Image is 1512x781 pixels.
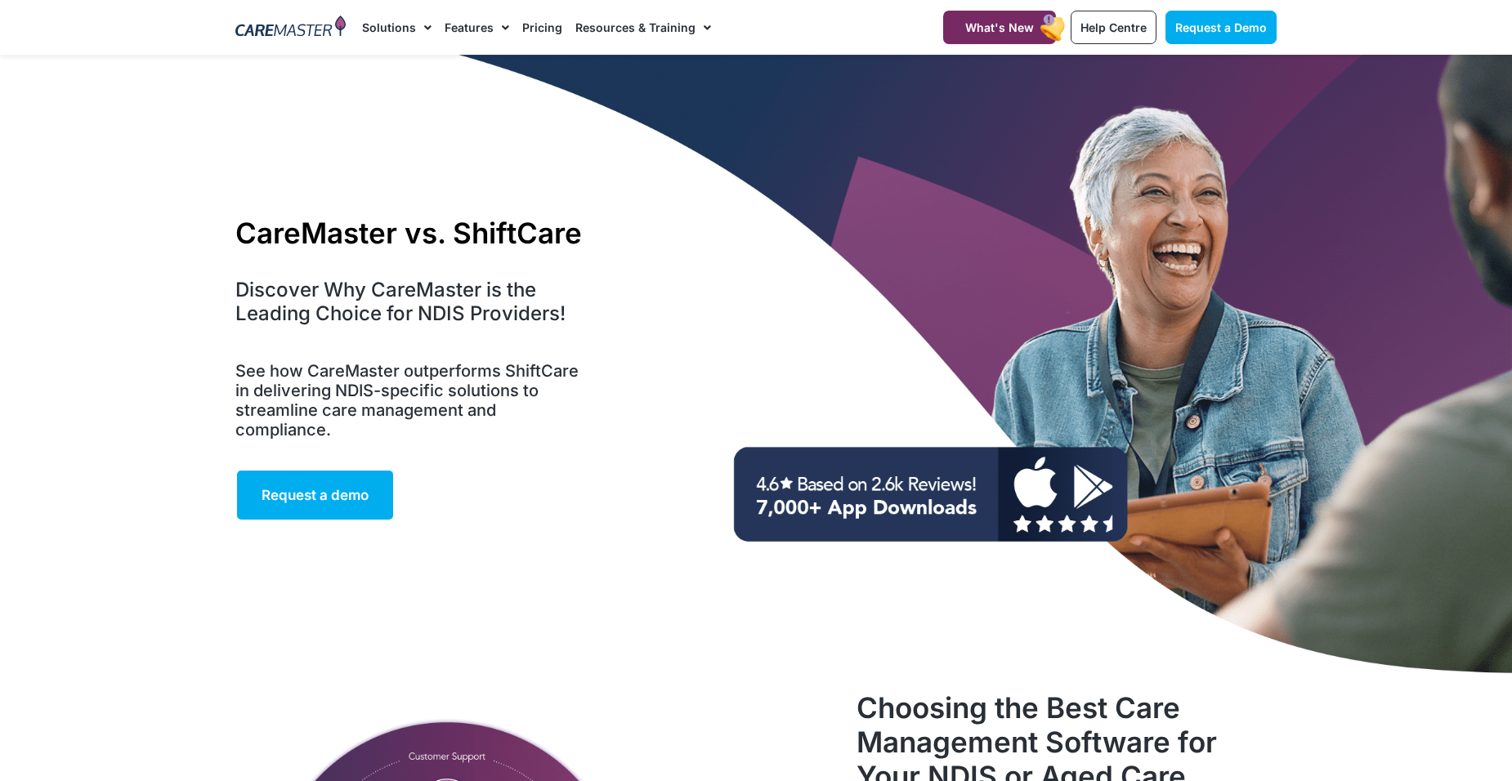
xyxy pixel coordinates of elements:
h5: See how CareMaster outperforms ShiftCare in delivering NDIS-specific solutions to streamline care... [235,361,589,440]
a: What's New [943,11,1056,44]
a: Request a Demo [1165,11,1277,44]
h4: Discover Why CareMaster is the Leading Choice for NDIS Providers! [235,279,589,326]
span: Help Centre [1080,20,1147,34]
img: CareMaster Logo [235,16,346,40]
span: Request a Demo [1175,20,1267,34]
a: Request a demo [235,469,395,521]
a: Help Centre [1071,11,1156,44]
h1: CareMaster vs. ShiftCare [235,216,589,250]
span: Request a demo [262,487,369,503]
span: What's New [965,20,1034,34]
